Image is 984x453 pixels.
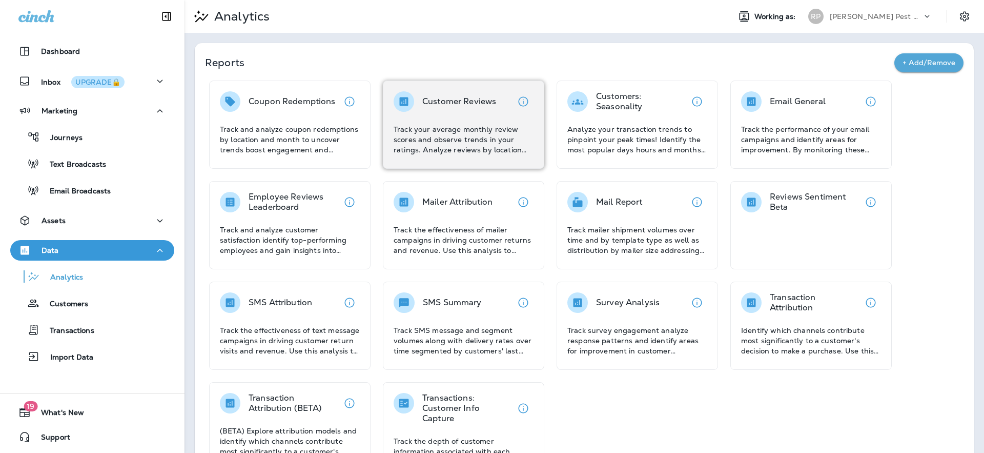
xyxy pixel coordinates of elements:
[687,91,707,112] button: View details
[42,107,77,115] p: Marketing
[10,346,174,367] button: Import Data
[249,96,336,107] p: Coupon Redemptions
[596,197,643,207] p: Mail Report
[513,192,534,212] button: View details
[808,9,824,24] div: RP
[41,47,80,55] p: Dashboard
[894,53,963,72] button: + Add/Remove
[249,298,312,308] p: SMS Attribution
[754,12,798,21] span: Working as:
[567,325,707,356] p: Track survey engagement analyze response patterns and identify areas for improvement in customer ...
[513,91,534,112] button: View details
[220,124,360,155] p: Track and analyze coupon redemptions by location and month to uncover trends boost engagement and...
[10,427,174,447] button: Support
[422,96,496,107] p: Customer Reviews
[596,298,660,308] p: Survey Analysis
[422,197,493,207] p: Mailer Attribution
[10,180,174,201] button: Email Broadcasts
[10,153,174,174] button: Text Broadcasts
[687,192,707,212] button: View details
[40,353,94,363] p: Import Data
[10,319,174,341] button: Transactions
[10,101,174,121] button: Marketing
[339,91,360,112] button: View details
[741,124,881,155] p: Track the performance of your email campaigns and identify areas for improvement. By monitoring t...
[339,192,360,212] button: View details
[40,273,83,283] p: Analytics
[394,124,534,155] p: Track your average monthly review scores and observe trends in your ratings. Analyze reviews by l...
[770,192,860,212] p: Reviews Sentiment Beta
[741,325,881,356] p: Identify which channels contribute most significantly to a customer's decision to make a purchase...
[10,210,174,231] button: Assets
[42,216,66,225] p: Assets
[220,225,360,255] p: Track and analyze customer satisfaction identify top-performing employees and gain insights into ...
[220,325,360,356] p: Track the effectiveness of text message campaigns in driving customer return visits and revenue. ...
[249,393,339,413] p: Transaction Attribution (BETA)
[770,96,826,107] p: Email General
[40,133,83,143] p: Journeys
[422,393,513,424] p: Transactions: Customer Info Capture
[10,126,174,148] button: Journeys
[860,192,881,212] button: View details
[860,292,881,313] button: View details
[31,408,84,421] span: What's New
[10,292,174,314] button: Customers
[10,266,174,287] button: Analytics
[10,41,174,62] button: Dashboard
[39,160,106,170] p: Text Broadcasts
[513,398,534,419] button: View details
[39,326,94,336] p: Transactions
[75,78,120,86] div: UPGRADE🔒
[10,402,174,423] button: 19What's New
[567,225,707,255] p: Track mailer shipment volumes over time and by template type as well as distribution by mailer si...
[41,76,125,87] p: Inbox
[205,55,894,70] p: Reports
[423,298,482,308] p: SMS Summary
[339,292,360,313] button: View details
[955,7,974,26] button: Settings
[394,225,534,255] p: Track the effectiveness of mailer campaigns in driving customer returns and revenue. Use this ana...
[152,6,181,27] button: Collapse Sidebar
[10,240,174,261] button: Data
[249,192,339,212] p: Employee Reviews Leaderboard
[830,12,922,21] p: [PERSON_NAME] Pest Control
[31,433,70,445] span: Support
[770,292,860,313] p: Transaction Attribution
[42,246,59,254] p: Data
[394,325,534,356] p: Track SMS message and segment volumes along with delivery rates over time segmented by customers'...
[210,9,270,24] p: Analytics
[39,187,111,196] p: Email Broadcasts
[339,393,360,413] button: View details
[596,91,687,112] p: Customers: Seasonality
[513,292,534,313] button: View details
[24,401,37,411] span: 19
[39,300,88,309] p: Customers
[567,124,707,155] p: Analyze your transaction trends to pinpoint your peak times! Identify the most popular days hours...
[10,71,174,91] button: InboxUPGRADE🔒
[71,76,125,88] button: UPGRADE🔒
[860,91,881,112] button: View details
[687,292,707,313] button: View details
